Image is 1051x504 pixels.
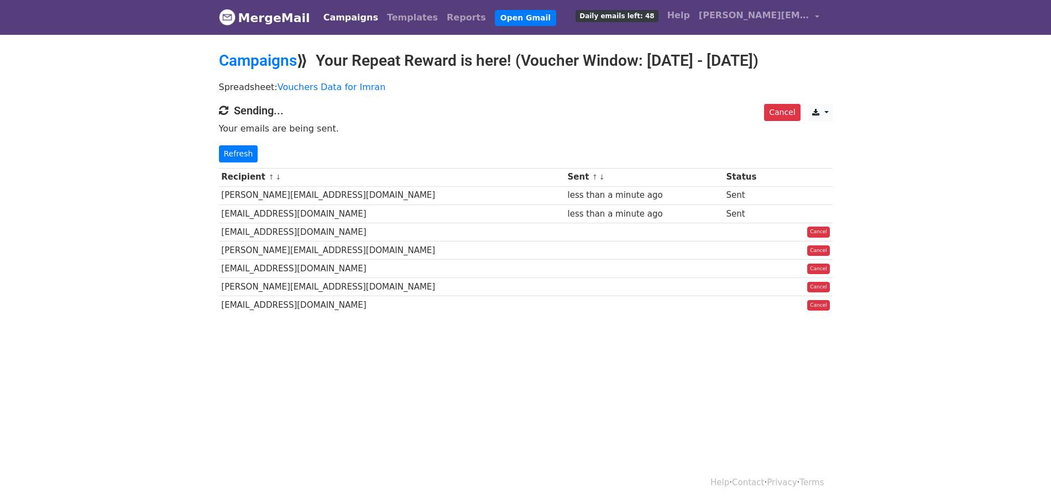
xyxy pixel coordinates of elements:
a: Contact [732,477,764,487]
td: [PERSON_NAME][EMAIL_ADDRESS][DOMAIN_NAME] [219,186,565,204]
a: Daily emails left: 48 [571,4,662,27]
td: [EMAIL_ADDRESS][DOMAIN_NAME] [219,296,565,314]
a: Campaigns [219,51,297,70]
a: ↓ [599,173,605,181]
td: Sent [724,186,780,204]
img: MergeMail logo [219,9,236,25]
a: ↑ [268,173,274,181]
div: less than a minute ago [567,208,720,221]
th: Recipient [219,168,565,186]
td: [PERSON_NAME][EMAIL_ADDRESS][DOMAIN_NAME] [219,241,565,259]
h4: Sending... [219,104,833,117]
h2: ⟫ Your Repeat Reward is here! (Voucher Window: [DATE] - [DATE]) [219,51,833,70]
a: [PERSON_NAME][EMAIL_ADDRESS][DOMAIN_NAME] [694,4,824,30]
td: Sent [724,204,780,223]
a: Help [663,4,694,27]
td: [EMAIL_ADDRESS][DOMAIN_NAME] [219,204,565,223]
a: Campaigns [319,7,383,29]
a: Cancel [807,245,830,256]
a: Cancel [807,282,830,293]
a: Help [710,477,729,487]
span: [PERSON_NAME][EMAIL_ADDRESS][DOMAIN_NAME] [699,9,809,22]
td: [PERSON_NAME][EMAIL_ADDRESS][DOMAIN_NAME] [219,278,565,296]
th: Sent [565,168,724,186]
a: ↑ [592,173,598,181]
a: Terms [799,477,824,487]
a: Open Gmail [495,10,556,26]
a: Refresh [219,145,258,162]
a: Vouchers Data for Imran [278,82,386,92]
a: Cancel [807,227,830,238]
a: Privacy [767,477,797,487]
a: Cancel [764,104,800,121]
a: Templates [383,7,442,29]
td: [EMAIL_ADDRESS][DOMAIN_NAME] [219,260,565,278]
div: less than a minute ago [567,189,720,202]
a: Cancel [807,264,830,275]
th: Status [724,168,780,186]
a: Cancel [807,300,830,311]
a: Reports [442,7,490,29]
p: Spreadsheet: [219,81,833,93]
td: [EMAIL_ADDRESS][DOMAIN_NAME] [219,223,565,241]
a: ↓ [275,173,281,181]
a: MergeMail [219,6,310,29]
span: Daily emails left: 48 [576,10,658,22]
p: Your emails are being sent. [219,123,833,134]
